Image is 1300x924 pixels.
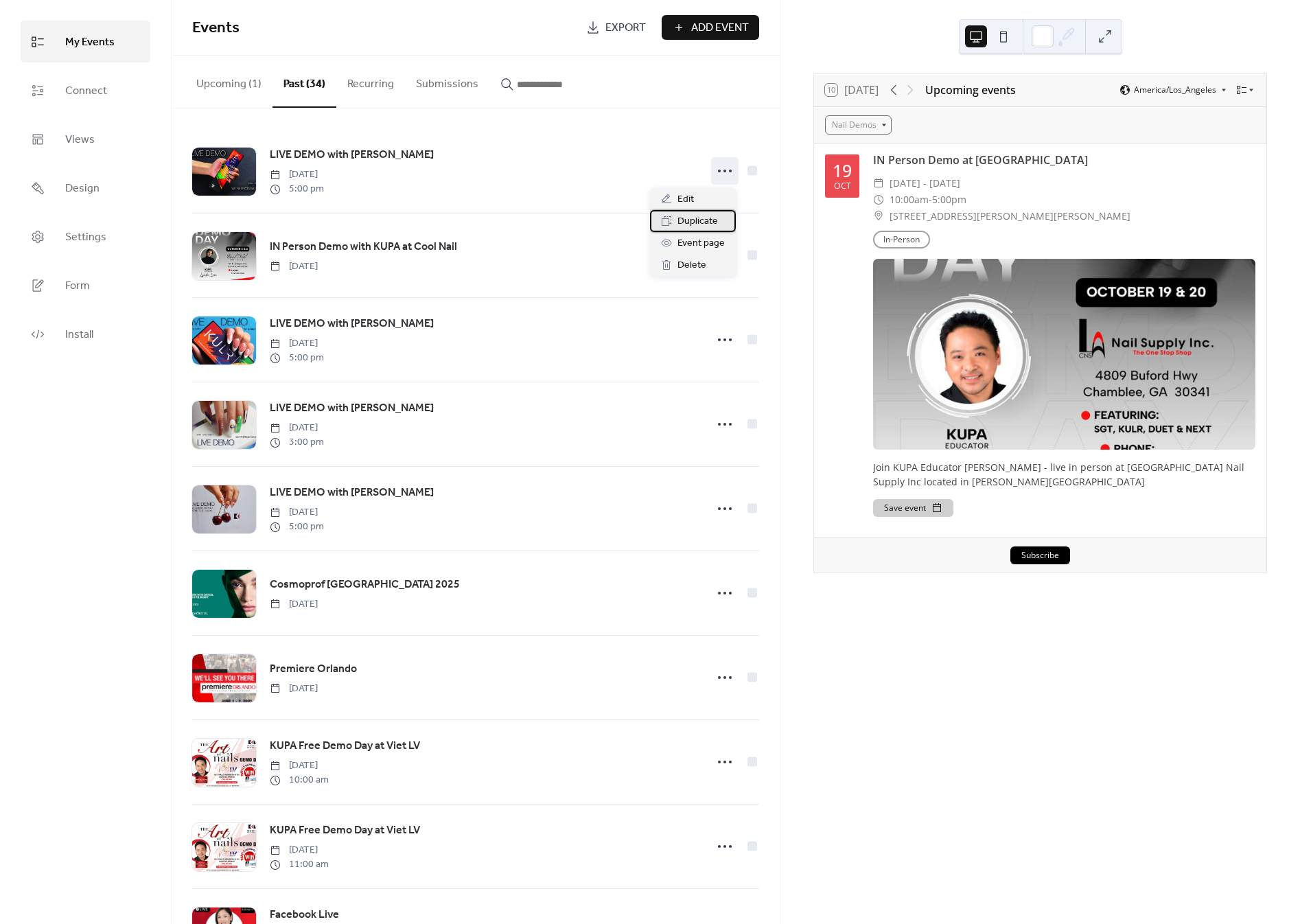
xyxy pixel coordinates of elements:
[890,175,960,192] span: [DATE] - [DATE]
[270,682,318,696] span: [DATE]
[405,56,489,106] button: Submissions
[873,152,1255,168] div: IN Person Demo at [GEOGRAPHIC_DATA]
[270,505,324,520] span: [DATE]
[65,129,95,150] span: Views
[270,485,434,501] span: LIVE DEMO with [PERSON_NAME]
[270,520,324,534] span: 5:00 pm
[873,192,884,208] div: ​
[21,118,150,160] a: Views
[21,264,150,306] a: Form
[1010,546,1070,564] button: Subscribe
[662,15,759,40] button: Add Event
[270,843,329,857] span: [DATE]
[873,460,1255,489] div: Join KUPA Educator [PERSON_NAME] - live in person at [GEOGRAPHIC_DATA] Nail Supply Inc located in...
[65,324,93,345] span: Install
[925,82,1016,98] div: Upcoming events
[677,213,718,230] span: Duplicate
[270,168,324,182] span: [DATE]
[21,69,150,111] a: Connect
[21,313,150,355] a: Install
[185,56,272,106] button: Upcoming (1)
[677,192,694,208] span: Edit
[576,15,656,40] a: Export
[691,20,749,36] span: Add Event
[65,80,107,102] span: Connect
[270,577,460,593] span: Cosmoprof [GEOGRAPHIC_DATA] 2025
[270,660,357,678] a: Premiere Orlando
[270,576,460,594] a: Cosmoprof [GEOGRAPHIC_DATA] 2025
[929,192,932,208] span: -
[272,56,336,108] button: Past (34)
[65,178,100,199] span: Design
[270,182,324,196] span: 5:00 pm
[890,192,929,208] span: 10:00am
[873,175,884,192] div: ​
[192,13,240,43] span: Events
[270,336,324,351] span: [DATE]
[873,208,884,224] div: ​
[65,275,90,297] span: Form
[270,907,339,923] span: Facebook Live
[834,182,851,191] div: Oct
[270,351,324,365] span: 5:00 pm
[890,208,1130,224] span: [STREET_ADDRESS][PERSON_NAME][PERSON_NAME]
[270,147,434,163] span: LIVE DEMO with [PERSON_NAME]
[21,21,150,62] a: My Events
[270,315,434,333] a: LIVE DEMO with [PERSON_NAME]
[605,20,646,36] span: Export
[65,32,115,53] span: My Events
[873,499,953,517] button: Save event
[270,857,329,872] span: 11:00 am
[270,597,318,612] span: [DATE]
[270,239,457,255] span: IN Person Demo with KUPA at Cool Nail
[270,484,434,502] a: LIVE DEMO with [PERSON_NAME]
[270,737,420,755] a: KUPA Free Demo Day at Viet LV
[270,738,420,754] span: KUPA Free Demo Day at Viet LV
[336,56,405,106] button: Recurring
[270,435,324,450] span: 3:00 pm
[270,146,434,164] a: LIVE DEMO with [PERSON_NAME]
[270,400,434,417] a: LIVE DEMO with [PERSON_NAME]
[270,259,318,274] span: [DATE]
[270,421,324,435] span: [DATE]
[270,822,420,840] a: KUPA Free Demo Day at Viet LV
[270,773,329,787] span: 10:00 am
[270,759,329,773] span: [DATE]
[677,257,706,274] span: Delete
[21,167,150,209] a: Design
[1134,86,1216,94] span: America/Los_Angeles
[833,162,852,179] div: 19
[270,822,420,839] span: KUPA Free Demo Day at Viet LV
[270,906,339,924] a: Facebook Live
[21,216,150,257] a: Settings
[677,235,725,252] span: Event page
[65,227,106,248] span: Settings
[932,192,966,208] span: 5:00pm
[270,238,457,256] a: IN Person Demo with KUPA at Cool Nail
